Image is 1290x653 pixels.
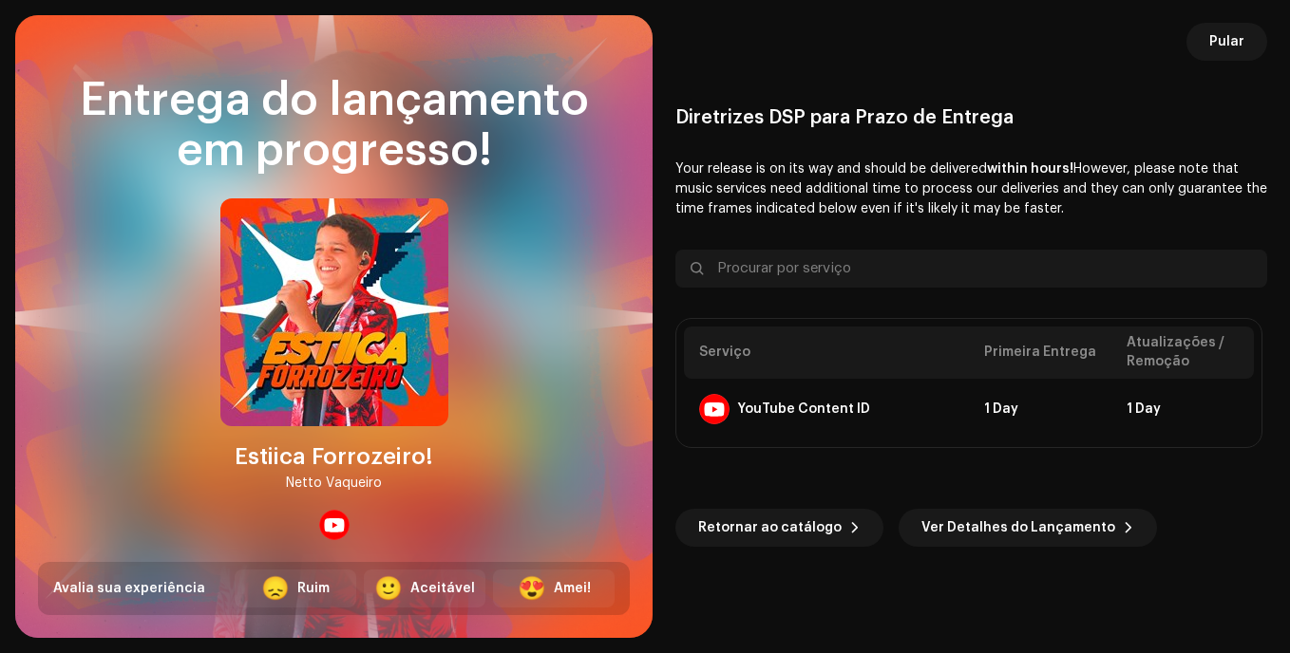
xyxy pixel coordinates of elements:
th: Serviço [684,326,969,379]
p: Your release is on its way and should be delivered However, please note that music services need ... [675,159,1267,219]
div: Entrega do lançamento em progresso! [38,76,630,177]
button: Ver Detalhes do Lançamento [899,509,1157,547]
td: 1 Day [1111,379,1254,439]
span: Retornar ao catálogo [698,509,842,547]
div: 🙂 [374,577,403,600]
button: Pular [1186,23,1267,61]
div: YouTube Content ID [737,401,870,417]
div: Estiica Forrozeiro! [235,441,433,472]
button: Retornar ao catálogo [675,509,883,547]
span: Pular [1209,23,1244,61]
th: Atualizações / Remoção [1111,326,1254,379]
td: 1 Day [969,379,1111,439]
div: Netto Vaqueiro [286,472,382,494]
div: 😞 [261,577,290,600]
img: 9b37cdee-09c0-44fc-9604-6ed21ef27490 [220,198,448,426]
div: Diretrizes DSP para Prazo de Entrega [675,106,1267,129]
span: Ver Detalhes do Lançamento [921,509,1115,547]
th: Primeira Entrega [969,326,1111,379]
div: Ruim [297,579,330,599]
div: Aceitável [410,579,475,599]
input: Procurar por serviço [675,250,1267,288]
b: within hours! [987,162,1073,176]
div: 😍 [518,577,546,600]
div: Amei! [554,579,591,599]
span: Avalia sua experiência [53,582,205,595]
